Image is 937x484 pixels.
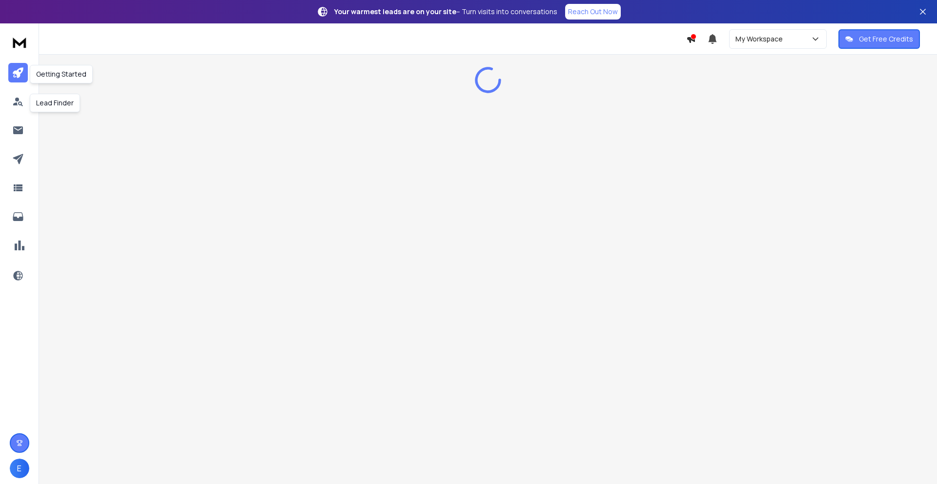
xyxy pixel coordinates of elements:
button: E [10,459,29,478]
img: logo [10,33,29,51]
p: – Turn visits into conversations [334,7,557,17]
a: Reach Out Now [565,4,621,20]
p: My Workspace [735,34,787,44]
p: Reach Out Now [568,7,618,17]
div: Getting Started [30,65,93,83]
div: Lead Finder [30,94,80,112]
p: Get Free Credits [859,34,913,44]
strong: Your warmest leads are on your site [334,7,456,16]
button: Get Free Credits [838,29,920,49]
